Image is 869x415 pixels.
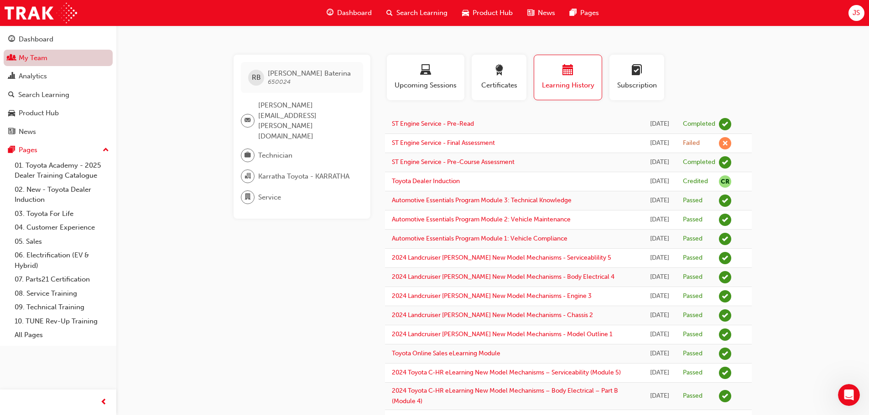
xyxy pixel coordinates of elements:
span: Learning History [541,80,595,91]
span: calendar-icon [562,65,573,77]
div: Mon Feb 17 2025 20:00:27 GMT+0800 (Australian Western Standard Time) [650,291,669,302]
div: Passed [683,254,702,262]
a: ST Engine Service - Pre-Read [392,120,474,128]
span: null-icon [719,175,731,188]
span: Dashboard [337,8,372,18]
span: news-icon [8,128,15,136]
a: 06. Electrification (EV & Hybrid) [11,248,113,272]
div: Pages [19,145,37,155]
div: News [19,127,36,137]
a: 02. New - Toyota Dealer Induction [11,183,113,207]
a: 2024 Landcruiser [PERSON_NAME] New Model Mechanisms - Body Electrical 4 [392,273,614,281]
div: Passed [683,215,702,224]
div: Mon Feb 17 2025 19:22:19 GMT+0800 (Australian Western Standard Time) [650,329,669,340]
span: learningRecordVerb_PASS-icon [719,328,731,341]
div: Passed [683,273,702,282]
span: Product Hub [473,8,513,18]
div: Mon Feb 17 2025 19:53:16 GMT+0800 (Australian Western Standard Time) [650,310,669,321]
span: learningRecordVerb_COMPLETE-icon [719,156,731,169]
a: Automotive Essentials Program Module 1: Vehicle Compliance [392,235,567,242]
div: Tue Mar 25 2025 20:00:00 GMT+0800 (Australian Western Standard Time) [650,176,669,187]
div: Mon Feb 17 2025 17:47:29 GMT+0800 (Australian Western Standard Time) [650,368,669,378]
a: Search Learning [4,87,113,103]
a: 05. Sales [11,235,113,249]
div: Mon Feb 17 2025 20:38:55 GMT+0800 (Australian Western Standard Time) [650,253,669,263]
div: Passed [683,349,702,358]
span: learningRecordVerb_PASS-icon [719,290,731,302]
span: learningRecordVerb_COMPLETE-icon [719,118,731,130]
span: laptop-icon [420,65,431,77]
span: search-icon [8,91,15,99]
span: learningRecordVerb_PASS-icon [719,309,731,322]
a: Analytics [4,68,113,85]
span: guage-icon [8,36,15,44]
a: 01. Toyota Academy - 2025 Dealer Training Catalogue [11,159,113,183]
span: learningRecordVerb_PASS-icon [719,390,731,402]
a: 07. Parts21 Certification [11,272,113,287]
div: Passed [683,311,702,320]
button: Pages [4,142,113,159]
a: 04. Customer Experience [11,220,113,235]
span: JS [853,8,860,18]
span: car-icon [8,109,15,118]
a: 09. Technical Training [11,300,113,314]
a: 2024 Landcruiser [PERSON_NAME] New Model Mechanisms - Model Outline 1 [392,330,613,338]
div: Completed [683,120,715,128]
span: search-icon [386,7,393,19]
a: 2024 Landcruiser [PERSON_NAME] New Model Mechanisms - Serviceablility 5 [392,254,611,261]
a: pages-iconPages [562,4,606,22]
span: department-icon [245,191,251,203]
span: RB [252,72,261,83]
div: Analytics [19,71,47,82]
span: Upcoming Sessions [394,80,458,91]
span: prev-icon [100,397,107,408]
div: Passed [683,392,702,400]
span: news-icon [527,7,534,19]
span: up-icon [103,144,109,156]
span: Certificates [479,80,520,91]
div: Thu Feb 27 2025 07:41:08 GMT+0800 (Australian Western Standard Time) [650,195,669,206]
div: Passed [683,196,702,205]
div: Product Hub [19,108,59,118]
div: Wed Feb 26 2025 21:16:29 GMT+0800 (Australian Western Standard Time) [650,234,669,244]
div: Fri Aug 22 2025 16:03:55 GMT+0800 (Australian Western Standard Time) [650,138,669,149]
span: learningRecordVerb_PASS-icon [719,233,731,245]
div: Sun Feb 16 2025 21:53:29 GMT+0800 (Australian Western Standard Time) [650,391,669,401]
div: Mon Aug 25 2025 08:27:57 GMT+0800 (Australian Western Standard Time) [650,119,669,129]
a: Dashboard [4,31,113,48]
span: pages-icon [570,7,577,19]
a: All Pages [11,328,113,342]
a: Toyota Online Sales eLearning Module [392,349,500,357]
a: ST Engine Service - Pre-Course Assessment [392,158,515,166]
div: Failed [683,139,700,148]
span: organisation-icon [245,170,251,182]
div: Passed [683,292,702,301]
button: Subscription [609,55,664,100]
span: learningRecordVerb_PASS-icon [719,367,731,379]
span: learningRecordVerb_FAIL-icon [719,137,731,149]
span: guage-icon [327,7,333,19]
a: 10. TUNE Rev-Up Training [11,314,113,328]
img: Trak [5,3,77,23]
a: 08. Service Training [11,287,113,301]
iframe: Intercom live chat [838,384,860,406]
a: Product Hub [4,105,113,122]
div: Completed [683,158,715,167]
a: 03. Toyota For Life [11,207,113,221]
a: 2024 Landcruiser [PERSON_NAME] New Model Mechanisms - Engine 3 [392,292,592,300]
span: email-icon [245,115,251,127]
a: 2024 Toyota C-HR eLearning New Model Mechanisms – Serviceability (Module 5) [392,369,621,376]
span: Karratha Toyota - KARRATHA [258,171,349,182]
div: Wed Feb 26 2025 21:42:51 GMT+0800 (Australian Western Standard Time) [650,215,669,225]
a: ST Engine Service - Final Assessment [392,139,495,147]
a: 2024 Toyota C-HR eLearning New Model Mechanisms – Body Electrical – Part B (Module 4) [392,387,618,405]
span: learningRecordVerb_PASS-icon [719,271,731,283]
span: learningRecordVerb_PASS-icon [719,348,731,360]
span: learningplan-icon [631,65,642,77]
span: people-icon [8,54,15,62]
span: pages-icon [8,146,15,154]
div: Passed [683,330,702,339]
span: award-icon [494,65,505,77]
button: JS [848,5,864,21]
